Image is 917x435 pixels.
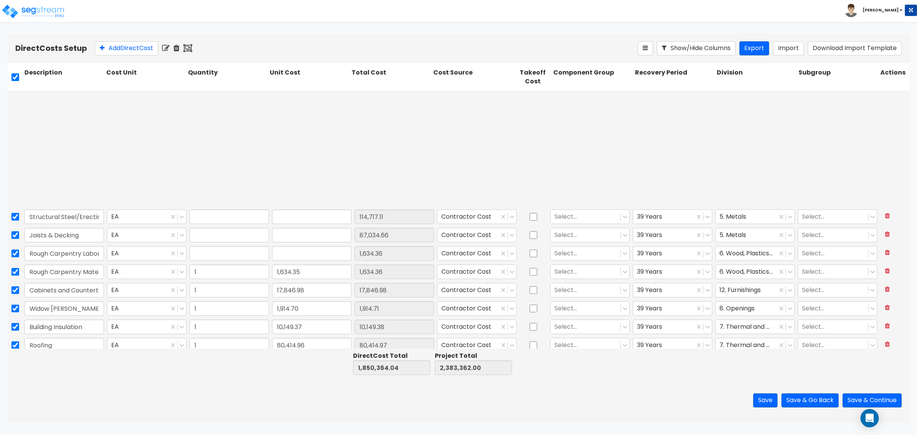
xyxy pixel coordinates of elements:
[432,67,514,88] div: Cost Source
[633,67,715,88] div: Recovery Period
[514,67,552,88] div: Takeoff Cost
[797,67,879,88] div: Subgroup
[842,393,902,407] button: Save & Continue
[186,67,268,88] div: Quantity
[844,4,858,17] img: avatar.png
[353,352,430,360] div: Direct Cost Total
[105,67,186,88] div: Cost Unit
[657,41,736,55] button: Show/Hide Columns
[808,41,902,55] button: Download Import Template
[863,7,899,13] b: [PERSON_NAME]
[638,41,653,55] button: Reorder Items
[879,67,909,88] div: Actions
[162,44,170,52] i: Edit Selected Items
[753,393,778,407] button: Save
[552,67,633,88] div: Component Group
[95,41,158,55] button: AddDirectCost
[715,67,797,88] div: Division
[268,67,350,88] div: Unit Cost
[1,4,66,19] img: logo_pro_r.png
[23,67,105,88] div: Description
[350,67,432,88] div: Total Cost
[15,43,87,54] b: Direct Costs Setup
[739,41,769,55] button: Export
[781,393,839,407] button: Save & Go Back
[860,409,879,427] div: Open Intercom Messenger
[773,41,804,55] button: Import
[173,44,180,52] i: Delete Selected Items
[183,44,192,52] i: Merge Costs
[435,352,512,360] div: Project Total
